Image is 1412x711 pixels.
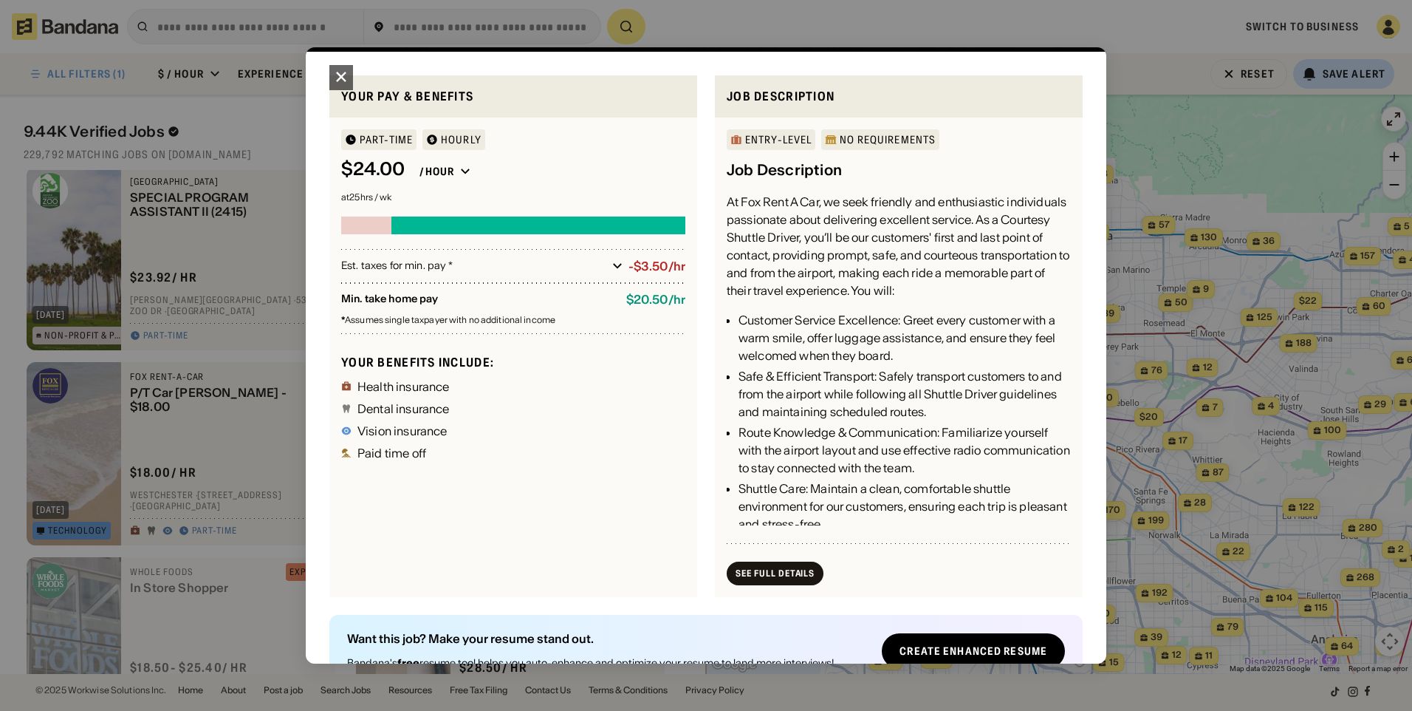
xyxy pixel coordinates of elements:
div: Dental insurance [357,403,450,415]
div: $ 24.00 [341,159,405,180]
b: free [397,656,419,670]
div: /hour [419,165,454,178]
div: No Requirements [840,135,936,145]
div: $ 20.50 / hr [626,293,685,307]
div: See Full Details [736,569,815,578]
div: Part-time [360,135,413,145]
div: HOURLY [441,135,481,145]
div: at 25 hrs / wk [341,193,685,202]
div: Shuttle Care: Maintain a clean, comfortable shuttle environment for our customers, ensuring each ... [738,480,1071,533]
div: Want this job? Make your resume stand out. [347,633,870,644]
div: Job Description [727,87,1071,106]
div: Entry-Level [745,135,812,145]
div: Bandana's resume tool helps you auto-enhance and optimize your resume to land more interviews! [347,656,870,670]
div: Job Description [727,159,842,181]
div: Assumes single taxpayer with no additional income [341,316,685,324]
div: -$3.50/hr [628,259,685,273]
div: Your pay & benefits [341,87,685,106]
div: Safe & Efficient Transport: Safely transport customers to and from the airport while following al... [738,367,1071,421]
div: Health insurance [357,381,450,392]
div: Paid time off [357,447,426,459]
div: Customer Service Excellence: Greet every customer with a warm smile, offer luggage assistance, an... [738,311,1071,364]
div: At Fox Rent A Car, we seek friendly and enthusiastic individuals passionate about delivering exce... [727,193,1071,299]
div: Create Enhanced Resume [899,646,1047,656]
div: Est. taxes for min. pay * [341,259,606,273]
div: Min. take home pay [341,293,614,307]
div: Vision insurance [357,425,448,437]
div: Your benefits include: [341,355,685,370]
div: Route Knowledge & Communication: Familiarize yourself with the airport layout and use effective r... [738,423,1071,477]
